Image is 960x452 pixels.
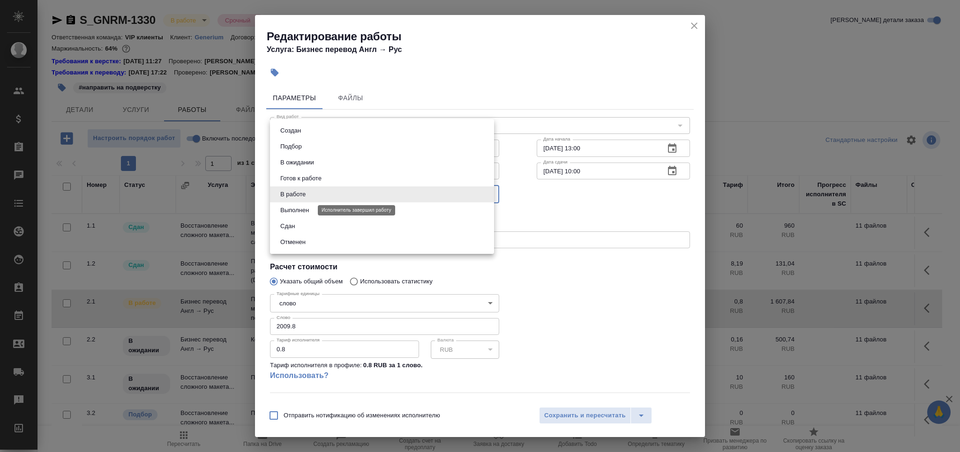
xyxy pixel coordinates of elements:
button: Готов к работе [277,173,324,184]
button: В ожидании [277,157,317,168]
button: Создан [277,126,304,136]
button: Сдан [277,221,298,231]
button: Выполнен [277,205,312,215]
button: Подбор [277,141,305,152]
button: Отменен [277,237,308,247]
button: В работе [277,189,308,200]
